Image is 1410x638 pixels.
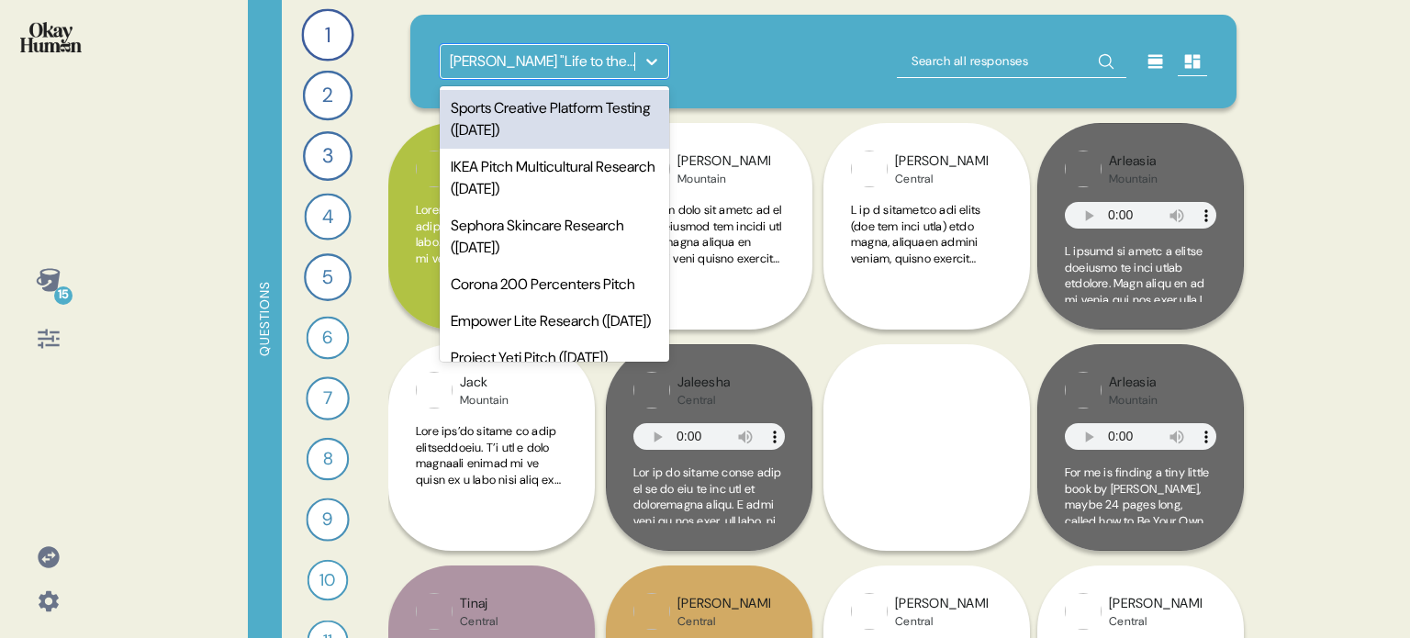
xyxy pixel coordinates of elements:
[460,393,509,408] div: Mountain
[306,498,349,541] div: 9
[895,151,988,172] div: [PERSON_NAME]
[304,193,351,240] div: 4
[1109,393,1158,408] div: Mountain
[307,438,349,480] div: 8
[1109,151,1158,172] div: Arleasia
[1109,594,1202,614] div: [PERSON_NAME]
[460,614,498,629] div: Central
[677,373,730,393] div: Jaleesha
[1109,172,1158,186] div: Mountain
[54,286,73,305] div: 15
[303,131,352,181] div: 3
[308,560,349,601] div: 10
[450,50,636,73] div: [PERSON_NAME] "Life to the Fullest" Observations
[677,393,730,408] div: Central
[440,90,669,149] div: Sports Creative Platform Testing ([DATE])
[460,373,509,393] div: Jack
[677,172,770,186] div: Mountain
[440,266,669,303] div: Corona 200 Percenters Pitch
[440,340,669,376] div: Project Yeti Pitch ([DATE])
[460,594,498,614] div: Tinaj
[677,151,770,172] div: [PERSON_NAME]
[440,149,669,207] div: IKEA Pitch Multicultural Research ([DATE])
[897,45,1126,78] input: Search all responses
[895,172,988,186] div: Central
[306,376,350,420] div: 7
[20,22,82,52] img: okayhuman.3b1b6348.png
[301,8,353,61] div: 1
[1109,614,1202,629] div: Central
[895,614,988,629] div: Central
[303,71,352,120] div: 2
[677,614,770,629] div: Central
[895,594,988,614] div: [PERSON_NAME]
[440,303,669,340] div: Empower Lite Research ([DATE])
[307,317,350,360] div: 6
[1109,373,1158,393] div: Arleasia
[677,594,770,614] div: [PERSON_NAME]
[304,253,352,301] div: 5
[440,207,669,266] div: Sephora Skincare Research ([DATE])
